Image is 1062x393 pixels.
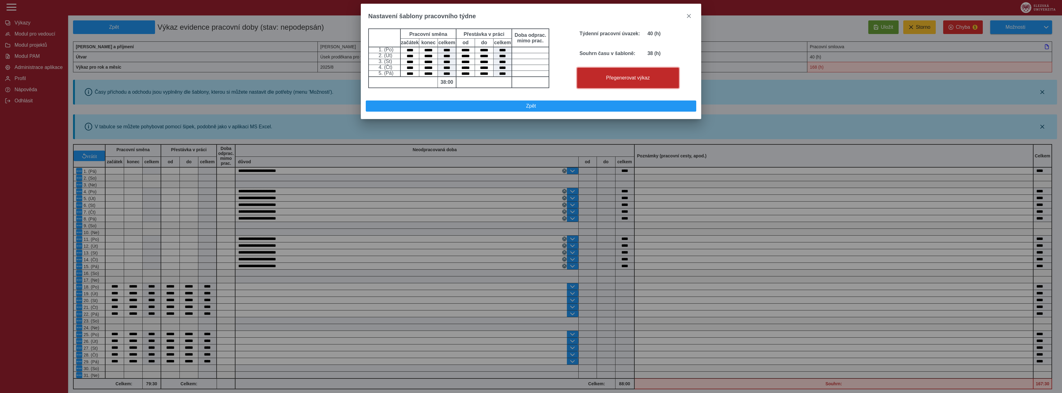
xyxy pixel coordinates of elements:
span: 2. (Út) [377,53,392,58]
span: Zpět [369,103,693,109]
b: konec [419,40,438,45]
b: celkem [438,40,456,45]
b: Souhrn času v šabloně: [580,51,635,56]
span: 3. (St) [377,59,392,64]
button: Přegenerovat výkaz [577,68,679,88]
span: 5. (Pá) [377,70,393,76]
span: 1. (Po) [377,47,393,52]
b: Týdenní pracovní úvazek: [580,31,640,36]
b: Pracovní směna [409,32,447,37]
span: 4. (Čt) [377,65,392,70]
button: close [684,11,694,21]
button: Zpět [366,100,696,112]
b: 38 (h) [647,51,661,56]
b: 38:00 [438,79,456,85]
b: Doba odprac. mimo prac. [513,32,547,44]
b: začátek [401,40,419,45]
span: Přegenerovat výkaz [580,75,676,81]
b: do [475,40,493,45]
b: celkem [494,40,512,45]
span: Nastavení šablony pracovního týdne [368,13,476,20]
b: Přestávka v práci [464,32,504,37]
b: 40 (h) [647,31,661,36]
b: od [456,40,475,45]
